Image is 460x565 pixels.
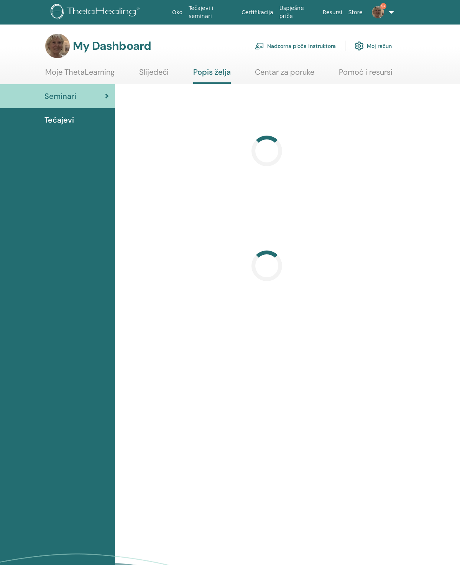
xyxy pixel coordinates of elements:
[255,67,314,82] a: Centar za poruke
[186,1,238,23] a: Tečajevi i seminari
[44,90,76,102] span: Seminari
[355,38,392,54] a: Moj račun
[169,5,186,20] a: Oko
[255,38,336,54] a: Nadzorna ploča instruktora
[380,3,386,9] span: 9+
[45,67,115,82] a: Moje ThetaLearning
[276,1,320,23] a: Uspješne priče
[355,39,364,52] img: cog.svg
[139,67,169,82] a: Slijedeći
[238,5,276,20] a: Certifikacija
[320,5,345,20] a: Resursi
[345,5,366,20] a: Store
[193,67,231,84] a: Popis želja
[51,4,142,21] img: logo.png
[372,6,384,18] img: default.jpg
[339,67,393,82] a: Pomoć i resursi
[45,34,70,58] img: default.jpg
[73,39,151,53] h3: My Dashboard
[255,43,264,49] img: chalkboard-teacher.svg
[44,114,74,126] span: Tečajevi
